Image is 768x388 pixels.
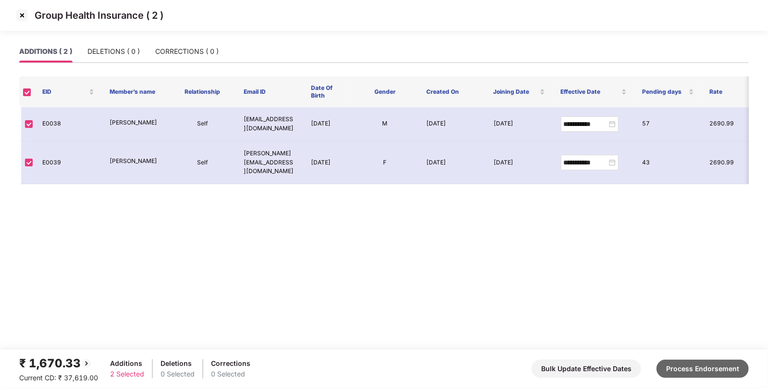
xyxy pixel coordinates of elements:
th: EID [35,76,102,107]
p: [PERSON_NAME] [110,157,161,166]
p: [PERSON_NAME] [110,118,161,127]
button: Process Endorsement [657,360,749,378]
img: svg+xml;base64,PHN2ZyBpZD0iQmFjay0yMHgyMCIgeG1sbnM9Imh0dHA6Ly93d3cudzMub3JnLzIwMDAvc3ZnIiB3aWR0aD... [81,358,92,369]
th: Gender [351,76,419,107]
td: [DATE] [486,107,553,141]
th: Relationship [169,76,236,107]
div: 0 Selected [211,369,250,379]
td: [DATE] [419,107,486,141]
div: 0 Selected [161,369,195,379]
th: Joining Date [486,76,553,107]
th: Effective Date [553,76,634,107]
th: Pending days [634,76,702,107]
th: Email ID [236,76,303,107]
td: Self [169,141,236,185]
td: M [351,107,419,141]
div: CORRECTIONS ( 0 ) [155,46,219,57]
div: 2 Selected [110,369,144,379]
div: Additions [110,358,144,369]
td: [DATE] [303,141,351,185]
td: [EMAIL_ADDRESS][DOMAIN_NAME] [236,107,303,141]
td: [DATE] [303,107,351,141]
div: ADDITIONS ( 2 ) [19,46,72,57]
span: EID [42,88,87,96]
div: Deletions [161,358,195,369]
div: Corrections [211,358,250,369]
span: Pending days [642,88,687,96]
img: svg+xml;base64,PHN2ZyBpZD0iQ3Jvc3MtMzJ4MzIiIHhtbG5zPSJodHRwOi8vd3d3LnczLm9yZy8yMDAwL3N2ZyIgd2lkdG... [14,8,30,23]
span: Effective Date [560,88,619,96]
th: Date Of Birth [303,76,351,107]
span: Joining Date [494,88,538,96]
div: DELETIONS ( 0 ) [87,46,140,57]
p: Group Health Insurance ( 2 ) [35,10,163,21]
th: Member’s name [102,76,169,107]
span: Current CD: ₹ 37,619.00 [19,374,98,382]
td: [DATE] [419,141,486,185]
td: [DATE] [486,141,553,185]
th: Created On [419,76,486,107]
td: 43 [635,141,702,185]
div: ₹ 1,670.33 [19,354,98,373]
td: E0038 [35,107,102,141]
td: F [351,141,419,185]
button: Bulk Update Effective Dates [532,360,641,378]
td: Self [169,107,236,141]
td: 57 [635,107,702,141]
td: E0039 [35,141,102,185]
td: [PERSON_NAME][EMAIL_ADDRESS][DOMAIN_NAME] [236,141,303,185]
